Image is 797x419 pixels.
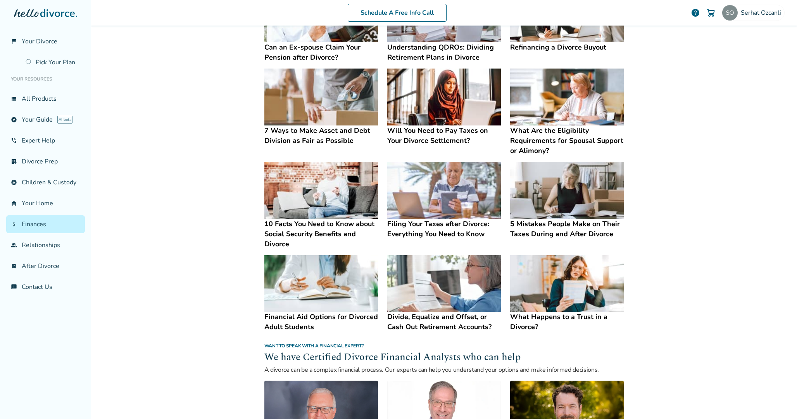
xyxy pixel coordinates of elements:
span: bookmark_check [11,263,17,269]
h4: Understanding QDROs: Dividing Retirement Plans in Divorce [387,42,501,62]
img: 5 Mistakes People Make on Their Taxes During and After Divorce [510,162,624,219]
h4: 7 Ways to Make Asset and Debt Division as Fair as Possible [264,125,378,146]
span: Want to speak with a financial expert? [264,343,364,349]
a: What Happens to a Trust in a Divorce?What Happens to a Trust in a Divorce? [510,255,624,332]
a: groupRelationships [6,236,85,254]
a: Will You Need to Pay Taxes on Your Divorce Settlement?Will You Need to Pay Taxes on Your Divorce ... [387,69,501,146]
span: attach_money [11,221,17,227]
span: garage_home [11,200,17,206]
img: Cart [706,8,716,17]
span: view_list [11,96,17,102]
p: A divorce can be a complex financial process. Our experts can help you understand your options an... [264,365,624,374]
span: Your Divorce [22,37,57,46]
img: What Are the Eligibility Requirements for Spousal Support or Alimony? [510,69,624,125]
h4: Filing Your Taxes after Divorce: Everything You Need to Know [387,219,501,239]
h4: Refinancing a Divorce Buyout [510,42,624,52]
a: garage_homeYour Home [6,194,85,212]
h4: Divide, Equalize and Offset, or Cash Out Retirement Accounts? [387,312,501,332]
a: exploreYour GuideAI beta [6,111,85,129]
a: 10 Facts You Need to Know about Social Security Benefits and Divorce10 Facts You Need to Know abo... [264,162,378,249]
h4: What Are the Eligibility Requirements for Spousal Support or Alimony? [510,125,624,156]
a: 7 Ways to Make Asset and Debt Division as Fair as Possible7 Ways to Make Asset and Debt Division ... [264,69,378,146]
a: Financial Aid Options for Divorced Adult StudentsFinancial Aid Options for Divorced Adult Students [264,255,378,332]
img: 7 Ways to Make Asset and Debt Division as Fair as Possible [264,69,378,125]
a: Schedule A Free Info Call [348,4,447,22]
img: Will You Need to Pay Taxes on Your Divorce Settlement? [387,69,501,125]
a: view_listAll Products [6,90,85,108]
li: Your Resources [6,71,85,87]
span: flag_2 [11,38,17,45]
span: Serhat Ozcanli [741,9,784,17]
a: phone_in_talkExpert Help [6,132,85,149]
a: Divide, Equalize and Offset, or Cash Out Retirement Accounts?Divide, Equalize and Offset, or Cash... [387,255,501,332]
a: bookmark_checkAfter Divorce [6,257,85,275]
a: attach_moneyFinances [6,215,85,233]
h4: What Happens to a Trust in a Divorce? [510,312,624,332]
span: account_child [11,179,17,185]
h4: 5 Mistakes People Make on Their Taxes During and After Divorce [510,219,624,239]
span: AI beta [57,116,72,124]
iframe: Chat Widget [758,382,797,419]
h4: 10 Facts You Need to Know about Social Security Benefits and Divorce [264,219,378,249]
a: flag_2Your Divorce [6,33,85,50]
h2: We have Certified Divorce Financial Analysts who can help [264,350,624,365]
img: 10 Facts You Need to Know about Social Security Benefits and Divorce [264,162,378,219]
img: What Happens to a Trust in a Divorce? [510,255,624,312]
a: chat_infoContact Us [6,278,85,296]
a: What Are the Eligibility Requirements for Spousal Support or Alimony?What Are the Eligibility Req... [510,69,624,156]
span: phone_in_talk [11,137,17,144]
span: chat_info [11,284,17,290]
span: explore [11,117,17,123]
h4: Financial Aid Options for Divorced Adult Students [264,312,378,332]
a: list_alt_checkDivorce Prep [6,153,85,170]
span: list_alt_check [11,158,17,165]
img: serhat@gmail.com [722,5,738,21]
a: Pick Your Plan [21,53,85,71]
a: 5 Mistakes People Make on Their Taxes During and After Divorce5 Mistakes People Make on Their Tax... [510,162,624,239]
img: Divide, Equalize and Offset, or Cash Out Retirement Accounts? [387,255,501,312]
h4: Can an Ex-spouse Claim Your Pension after Divorce? [264,42,378,62]
img: Financial Aid Options for Divorced Adult Students [264,255,378,312]
a: help [691,8,700,17]
span: group [11,242,17,248]
a: account_childChildren & Custody [6,173,85,191]
img: Filing Your Taxes after Divorce: Everything You Need to Know [387,162,501,219]
a: Filing Your Taxes after Divorce: Everything You Need to KnowFiling Your Taxes after Divorce: Ever... [387,162,501,239]
h4: Will You Need to Pay Taxes on Your Divorce Settlement? [387,125,501,146]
